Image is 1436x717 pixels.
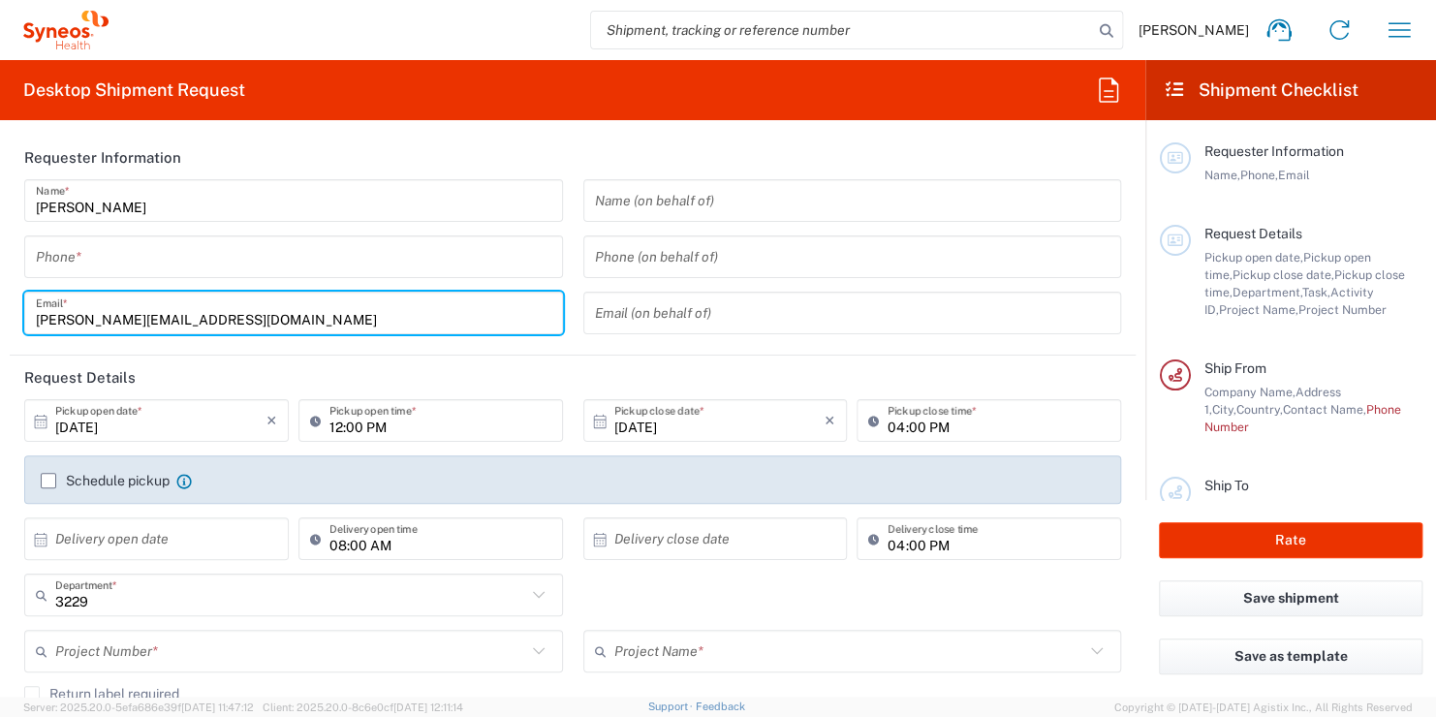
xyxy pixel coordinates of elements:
[1204,478,1249,493] span: Ship To
[696,701,745,712] a: Feedback
[1219,302,1298,317] span: Project Name,
[1204,360,1266,376] span: Ship From
[1159,522,1422,558] button: Rate
[1233,285,1302,299] span: Department,
[647,701,696,712] a: Support
[24,686,179,701] label: Return label required
[393,701,463,713] span: [DATE] 12:11:14
[1139,21,1249,39] span: [PERSON_NAME]
[1240,168,1278,182] span: Phone,
[1114,699,1413,716] span: Copyright © [DATE]-[DATE] Agistix Inc., All Rights Reserved
[1212,402,1236,417] span: City,
[1204,385,1296,399] span: Company Name,
[24,148,181,168] h2: Requester Information
[24,368,136,388] h2: Request Details
[23,701,254,713] span: Server: 2025.20.0-5efa686e39f
[1283,402,1366,417] span: Contact Name,
[1233,267,1334,282] span: Pickup close date,
[1298,302,1387,317] span: Project Number
[1278,168,1310,182] span: Email
[1163,78,1358,102] h2: Shipment Checklist
[1204,168,1240,182] span: Name,
[1302,285,1330,299] span: Task,
[1204,143,1344,159] span: Requester Information
[1204,226,1302,241] span: Request Details
[1204,250,1303,265] span: Pickup open date,
[1236,402,1283,417] span: Country,
[181,701,254,713] span: [DATE] 11:47:12
[1159,639,1422,674] button: Save as template
[1159,580,1422,616] button: Save shipment
[591,12,1093,48] input: Shipment, tracking or reference number
[263,701,463,713] span: Client: 2025.20.0-8c6e0cf
[23,78,245,102] h2: Desktop Shipment Request
[825,405,835,436] i: ×
[266,405,277,436] i: ×
[41,473,170,488] label: Schedule pickup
